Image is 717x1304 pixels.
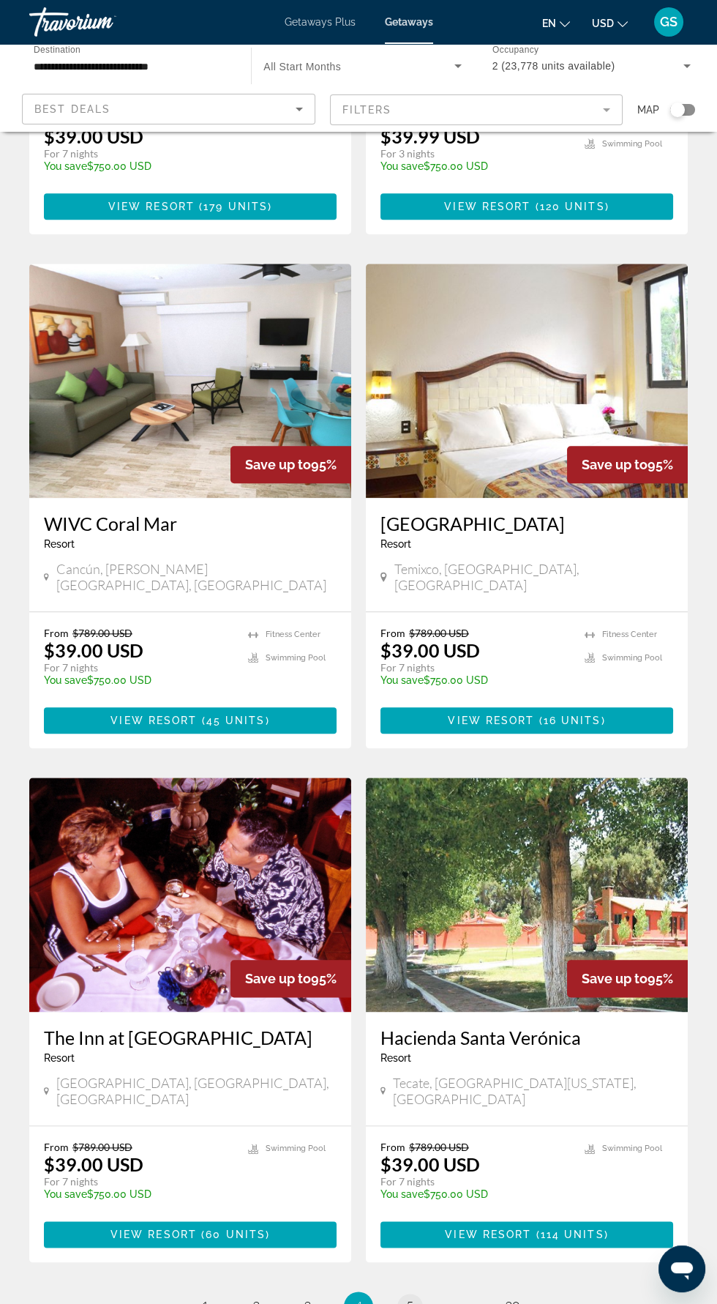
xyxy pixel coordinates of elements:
[409,1141,469,1153] span: $789.00 USD
[602,653,662,663] span: Swimming Pool
[44,147,239,160] p: For 7 nights
[206,715,266,726] span: 45 units
[602,1144,662,1153] span: Swimming Pool
[544,715,601,726] span: 16 units
[380,674,570,686] p: $750.00 USD
[366,778,688,1012] img: 5405E01L.jpg
[660,15,677,29] span: GS
[380,160,424,172] span: You save
[380,1188,570,1200] p: $750.00 USD
[650,7,688,37] button: User Menu
[34,103,110,115] span: Best Deals
[380,538,411,550] span: Resort
[380,707,673,734] button: View Resort(16 units)
[44,661,233,674] p: For 7 nights
[29,3,176,41] a: Travorium
[72,627,132,639] span: $789.00 USD
[492,60,615,72] span: 2 (23,778 units available)
[380,627,405,639] span: From
[245,457,311,472] span: Save up to
[266,1144,326,1153] span: Swimming Pool
[230,446,351,483] div: 95%
[380,125,480,147] p: $39.99 USD
[44,1175,233,1188] p: For 7 nights
[444,201,530,212] span: View Resort
[492,45,538,55] span: Occupancy
[266,653,326,663] span: Swimming Pool
[380,160,570,172] p: $750.00 USD
[393,1075,673,1107] span: Tecate, [GEOGRAPHIC_DATA][US_STATE], [GEOGRAPHIC_DATA]
[658,1245,705,1292] iframe: Button to launch messaging window
[542,12,570,34] button: Change language
[542,18,556,29] span: en
[197,715,269,726] span: ( )
[385,16,433,28] a: Getaways
[380,674,424,686] span: You save
[540,201,605,212] span: 120 units
[230,960,351,997] div: 95%
[29,264,351,498] img: 6678I01X.jpg
[380,1027,673,1048] a: Hacienda Santa Verónica
[380,1153,480,1175] p: $39.00 USD
[582,971,647,986] span: Save up to
[409,627,469,639] span: $789.00 USD
[380,193,673,220] button: View Resort(120 units)
[206,1229,266,1240] span: 60 units
[44,160,87,172] span: You save
[44,627,69,639] span: From
[602,139,662,149] span: Swimming Pool
[29,778,351,1012] img: 0791O06X.jpg
[531,1229,608,1240] span: ( )
[245,971,311,986] span: Save up to
[541,1229,604,1240] span: 114 units
[44,513,337,534] a: WIVC Coral Mar
[203,201,268,212] span: 179 units
[380,1052,411,1064] span: Resort
[592,18,614,29] span: USD
[285,16,356,28] a: Getaways Plus
[380,639,480,661] p: $39.00 USD
[602,630,657,639] span: Fitness Center
[72,1141,132,1153] span: $789.00 USD
[380,147,570,160] p: For 3 nights
[56,561,337,593] span: Cancún, [PERSON_NAME][GEOGRAPHIC_DATA], [GEOGRAPHIC_DATA]
[582,457,647,472] span: Save up to
[44,193,337,220] a: View Resort(179 units)
[44,1153,143,1175] p: $39.00 USD
[56,1075,337,1107] span: [GEOGRAPHIC_DATA], [GEOGRAPHIC_DATA], [GEOGRAPHIC_DATA]
[380,1188,424,1200] span: You save
[108,201,195,212] span: View Resort
[44,538,75,550] span: Resort
[110,715,197,726] span: View Resort
[380,513,673,534] h3: [GEOGRAPHIC_DATA]
[110,1229,197,1240] span: View Resort
[567,446,688,483] div: 95%
[380,661,570,674] p: For 7 nights
[44,674,87,686] span: You save
[44,1188,233,1200] p: $750.00 USD
[380,1141,405,1153] span: From
[44,1188,87,1200] span: You save
[366,264,688,498] img: 1881I01L.jpg
[637,100,659,120] span: Map
[448,715,534,726] span: View Resort
[44,125,143,147] p: $39.00 USD
[44,707,337,734] button: View Resort(45 units)
[380,1221,673,1248] a: View Resort(114 units)
[44,1052,75,1064] span: Resort
[530,201,609,212] span: ( )
[330,94,623,126] button: Filter
[44,1221,337,1248] button: View Resort(60 units)
[44,674,233,686] p: $750.00 USD
[197,1229,270,1240] span: ( )
[534,715,605,726] span: ( )
[44,1027,337,1048] a: The Inn at [GEOGRAPHIC_DATA]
